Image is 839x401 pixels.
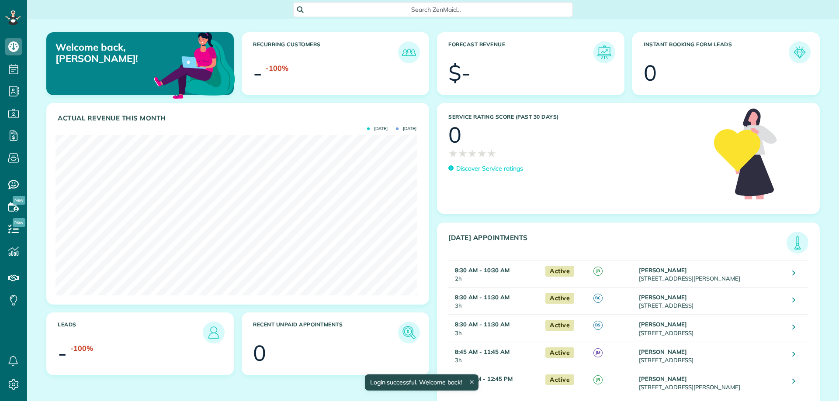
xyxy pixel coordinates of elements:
strong: 8:30 AM - 11:30 AM [455,321,510,328]
strong: [PERSON_NAME] [639,321,687,328]
span: ★ [477,146,487,161]
h3: [DATE] Appointments [448,234,787,254]
span: New [13,196,25,205]
img: icon_recurring_customers-cf858462ba22bcd05b5a5880d41d6543d210077de5bb9ebc9590e49fd87d84ed.png [400,44,418,61]
span: [DATE] [396,127,416,131]
span: [DATE] [367,127,388,131]
p: Welcome back, [PERSON_NAME]! [55,41,174,65]
td: 1h 30 [448,369,541,396]
strong: 8:45 AM - 11:45 AM [455,348,510,355]
td: [STREET_ADDRESS] [637,342,786,369]
p: Discover Service ratings [456,164,523,173]
td: 3h [448,342,541,369]
div: Login successful. Welcome back! [364,374,478,391]
img: icon_leads-1bed01f49abd5b7fead27621c3d59655bb73ed531f8eeb49469d10e621d6b896.png [205,324,222,341]
strong: [PERSON_NAME] [639,375,687,382]
div: 0 [644,62,657,84]
h3: Actual Revenue this month [58,114,420,122]
img: dashboard_welcome-42a62b7d889689a78055ac9021e634bf52bae3f8056760290aed330b23ab8690.png [152,22,237,107]
div: 0 [448,124,461,146]
td: [STREET_ADDRESS][PERSON_NAME] [637,260,786,288]
span: ★ [468,146,477,161]
td: [STREET_ADDRESS] [637,315,786,342]
span: Active [545,293,574,304]
span: ★ [487,146,496,161]
div: -100% [70,343,93,353]
div: -100% [266,63,288,73]
td: 3h [448,288,541,315]
div: 0 [253,342,266,364]
span: BC [593,294,603,303]
strong: 8:30 AM - 11:30 AM [455,294,510,301]
div: $- [448,62,471,84]
strong: 8:30 AM - 10:30 AM [455,267,510,274]
td: 3h [448,315,541,342]
strong: [PERSON_NAME] [639,294,687,301]
span: BS [593,321,603,330]
h3: Recent unpaid appointments [253,322,398,343]
strong: [PERSON_NAME] [639,348,687,355]
td: [STREET_ADDRESS][PERSON_NAME] [637,369,786,396]
strong: 11:15 AM - 12:45 PM [455,375,513,382]
h3: Forecast Revenue [448,41,593,63]
img: icon_todays_appointments-901f7ab196bb0bea1936b74009e4eb5ffbc2d2711fa7634e0d609ed5ef32b18b.png [789,234,806,251]
img: icon_unpaid_appointments-47b8ce3997adf2238b356f14209ab4cced10bd1f174958f3ca8f1d0dd7fffeee.png [400,324,418,341]
span: Active [545,266,574,277]
span: JR [593,267,603,276]
div: - [253,62,262,84]
span: Active [545,320,574,331]
span: New [13,218,25,227]
span: Active [545,374,574,385]
div: - [58,342,67,364]
strong: [PERSON_NAME] [639,267,687,274]
img: icon_form_leads-04211a6a04a5b2264e4ee56bc0799ec3eb69b7e499cbb523a139df1d13a81ae0.png [791,44,808,61]
span: ★ [458,146,468,161]
span: Active [545,347,574,358]
td: [STREET_ADDRESS] [637,288,786,315]
h3: Recurring Customers [253,41,398,63]
h3: Instant Booking Form Leads [644,41,789,63]
h3: Service Rating score (past 30 days) [448,114,705,120]
span: ★ [448,146,458,161]
td: 2h [448,260,541,288]
span: JM [593,348,603,357]
h3: Leads [58,322,203,343]
span: JR [593,375,603,384]
img: icon_forecast_revenue-8c13a41c7ed35a8dcfafea3cbb826a0462acb37728057bba2d056411b612bbbe.png [596,44,613,61]
a: Discover Service ratings [448,164,523,173]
